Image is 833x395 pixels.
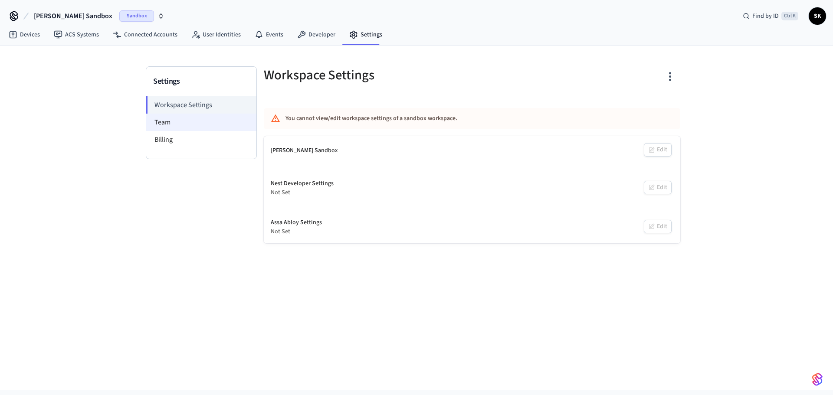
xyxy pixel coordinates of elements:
img: SeamLogoGradient.69752ec5.svg [812,372,823,386]
span: Sandbox [119,10,154,22]
span: SK [810,8,825,24]
li: Billing [146,131,256,148]
div: You cannot view/edit workspace settings of a sandbox workspace. [285,111,607,127]
li: Workspace Settings [146,96,256,114]
div: Nest Developer Settings [271,179,334,188]
div: [PERSON_NAME] Sandbox [271,146,338,155]
div: Find by IDCtrl K [736,8,805,24]
div: Not Set [271,188,334,197]
span: Ctrl K [781,12,798,20]
div: Not Set [271,227,322,236]
a: Connected Accounts [106,27,184,42]
li: Team [146,114,256,131]
span: [PERSON_NAME] Sandbox [34,11,112,21]
a: Developer [290,27,342,42]
a: Settings [342,27,389,42]
div: Assa Abloy Settings [271,218,322,227]
a: ACS Systems [47,27,106,42]
button: SK [809,7,826,25]
h3: Settings [153,75,249,88]
h5: Workspace Settings [264,66,467,84]
span: Find by ID [752,12,779,20]
a: Devices [2,27,47,42]
a: Events [248,27,290,42]
a: User Identities [184,27,248,42]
